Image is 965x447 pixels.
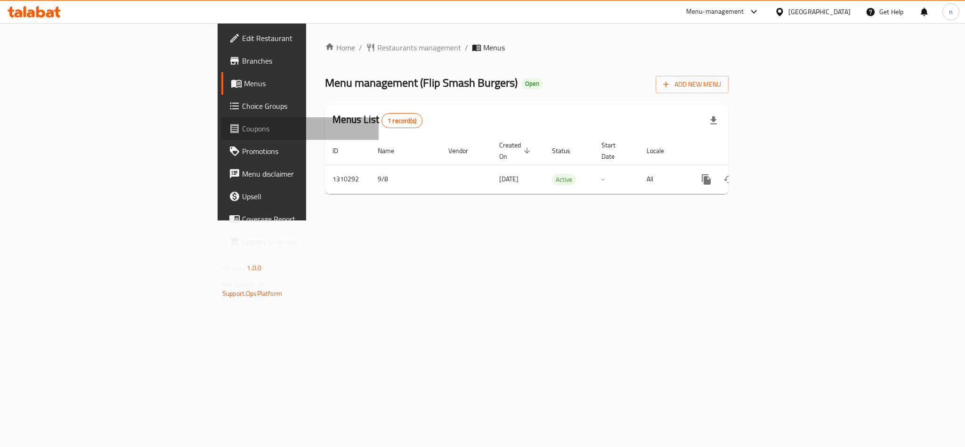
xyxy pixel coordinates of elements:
[221,27,379,49] a: Edit Restaurant
[222,278,266,290] span: Get support on:
[221,140,379,163] a: Promotions
[552,174,576,185] span: Active
[242,100,371,112] span: Choice Groups
[242,168,371,179] span: Menu disclaimer
[688,137,793,165] th: Actions
[221,117,379,140] a: Coupons
[242,146,371,157] span: Promotions
[594,165,639,194] td: -
[242,191,371,202] span: Upsell
[221,49,379,72] a: Branches
[221,185,379,208] a: Upsell
[222,287,282,300] a: Support.OpsPlatform
[647,145,676,156] span: Locale
[332,113,422,128] h2: Menus List
[366,42,461,53] a: Restaurants management
[221,95,379,117] a: Choice Groups
[370,165,441,194] td: 9/8
[242,55,371,66] span: Branches
[949,7,953,17] span: n
[221,208,379,230] a: Coverage Report
[325,42,729,53] nav: breadcrumb
[247,262,261,274] span: 1.0.0
[465,42,468,53] li: /
[702,109,725,132] div: Export file
[332,145,350,156] span: ID
[242,33,371,44] span: Edit Restaurant
[521,80,543,88] span: Open
[656,76,729,93] button: Add New Menu
[325,137,793,194] table: enhanced table
[695,168,718,191] button: more
[221,230,379,253] a: Grocery Checklist
[377,42,461,53] span: Restaurants management
[663,79,721,90] span: Add New Menu
[686,6,744,17] div: Menu-management
[221,72,379,95] a: Menus
[788,7,851,17] div: [GEOGRAPHIC_DATA]
[601,139,628,162] span: Start Date
[378,145,406,156] span: Name
[483,42,505,53] span: Menus
[499,173,519,185] span: [DATE]
[221,163,379,185] a: Menu disclaimer
[244,78,371,89] span: Menus
[242,123,371,134] span: Coupons
[448,145,480,156] span: Vendor
[382,116,422,125] span: 1 record(s)
[242,236,371,247] span: Grocery Checklist
[381,113,422,128] div: Total records count
[325,72,518,93] span: Menu management ( Flip Smash Burgers )
[242,213,371,225] span: Coverage Report
[639,165,688,194] td: All
[718,168,740,191] button: Change Status
[521,78,543,89] div: Open
[222,262,245,274] span: Version:
[499,139,533,162] span: Created On
[552,145,583,156] span: Status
